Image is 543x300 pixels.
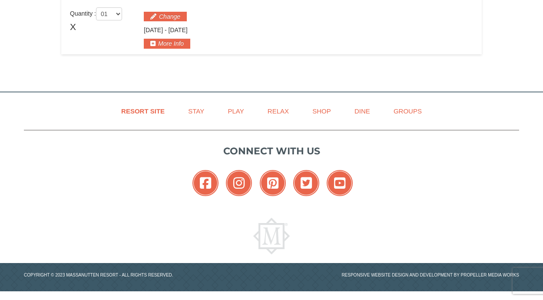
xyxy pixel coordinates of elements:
button: More Info [144,39,190,48]
a: Play [217,101,255,121]
p: Copyright © 2023 Massanutten Resort - All Rights Reserved. [17,272,271,278]
span: [DATE] [144,27,163,33]
p: Connect with us [24,144,519,158]
img: Massanutten Resort Logo [253,218,290,254]
a: Dine [344,101,381,121]
span: - [165,27,167,33]
span: [DATE] [169,27,188,33]
a: Stay [177,101,215,121]
a: Groups [383,101,433,121]
button: Change [144,12,187,21]
a: Responsive website design and development by Propeller Media Works [341,273,519,277]
a: Relax [257,101,300,121]
a: Resort Site [110,101,175,121]
span: X [70,20,76,33]
span: Quantity : [70,10,122,17]
a: Shop [301,101,342,121]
